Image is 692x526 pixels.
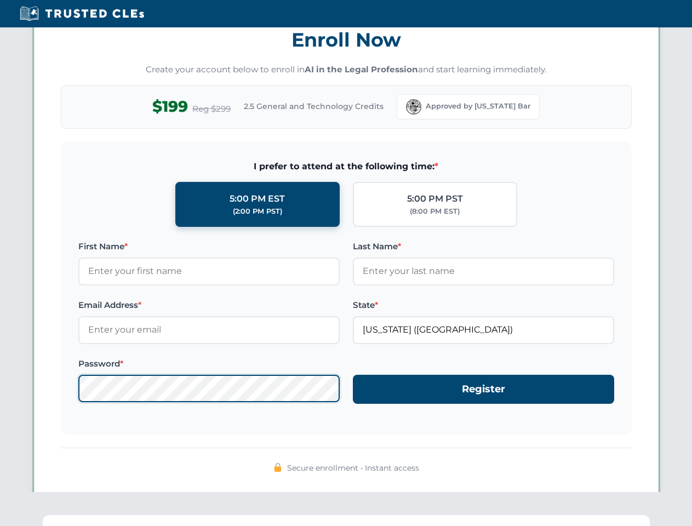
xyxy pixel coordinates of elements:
[426,101,530,112] span: Approved by [US_STATE] Bar
[353,258,614,285] input: Enter your last name
[78,316,340,344] input: Enter your email
[273,463,282,472] img: 🔒
[78,357,340,370] label: Password
[78,159,614,174] span: I prefer to attend at the following time:
[353,375,614,404] button: Register
[406,99,421,115] img: Florida Bar
[244,100,384,112] span: 2.5 General and Technology Credits
[353,316,614,344] input: Florida (FL)
[78,299,340,312] label: Email Address
[410,206,460,217] div: (8:00 PM EST)
[61,22,632,57] h3: Enroll Now
[287,462,419,474] span: Secure enrollment • Instant access
[353,299,614,312] label: State
[61,64,632,76] p: Create your account below to enroll in and start learning immediately.
[78,258,340,285] input: Enter your first name
[16,5,147,22] img: Trusted CLEs
[230,192,285,206] div: 5:00 PM EST
[152,94,188,119] span: $199
[233,206,282,217] div: (2:00 PM PST)
[192,102,231,116] span: Reg $299
[78,240,340,253] label: First Name
[407,192,463,206] div: 5:00 PM PST
[305,64,418,75] strong: AI in the Legal Profession
[353,240,614,253] label: Last Name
